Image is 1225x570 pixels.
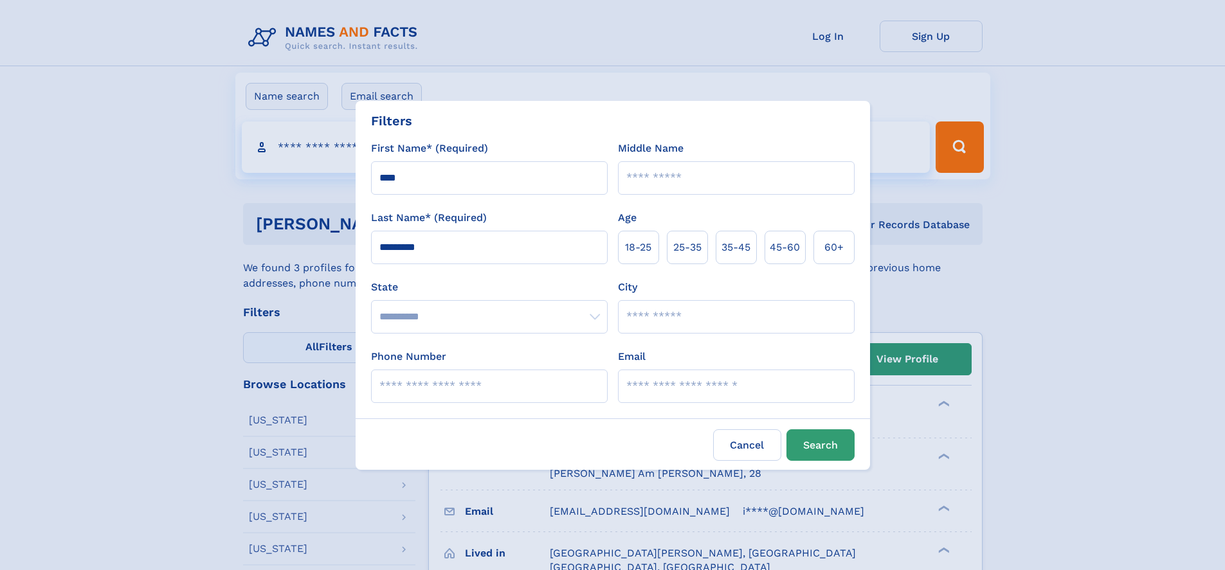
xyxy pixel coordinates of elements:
label: Phone Number [371,349,446,364]
span: 25‑35 [673,240,702,255]
div: Filters [371,111,412,130]
button: Search [786,429,855,461]
label: State [371,280,608,295]
span: 45‑60 [770,240,800,255]
label: Age [618,210,637,226]
label: Last Name* (Required) [371,210,487,226]
label: Cancel [713,429,781,461]
span: 35‑45 [721,240,750,255]
label: City [618,280,637,295]
label: Email [618,349,646,364]
span: 18‑25 [625,240,651,255]
label: First Name* (Required) [371,141,488,156]
span: 60+ [824,240,844,255]
label: Middle Name [618,141,684,156]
